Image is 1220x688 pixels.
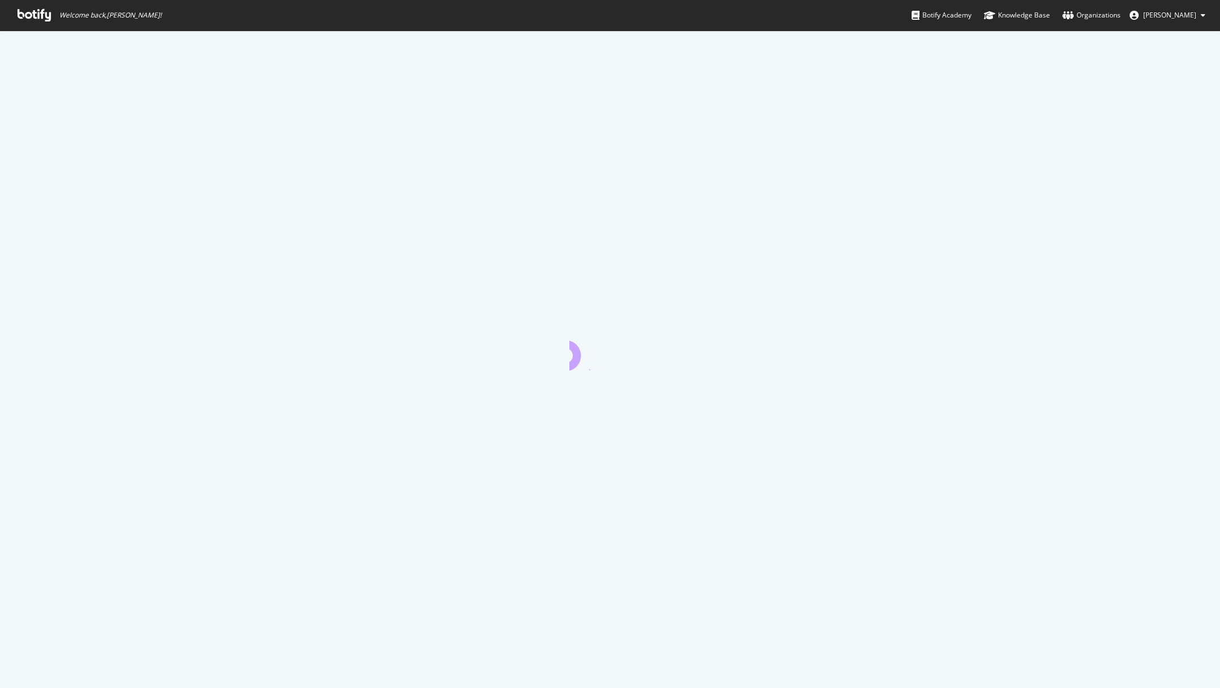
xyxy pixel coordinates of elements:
span: Welcome back, [PERSON_NAME] ! [59,11,162,20]
div: Organizations [1062,10,1121,21]
button: [PERSON_NAME] [1121,6,1214,24]
div: Knowledge Base [984,10,1050,21]
span: Alexie Barthélemy [1143,10,1196,20]
div: Botify Academy [912,10,971,21]
div: animation [569,330,651,371]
